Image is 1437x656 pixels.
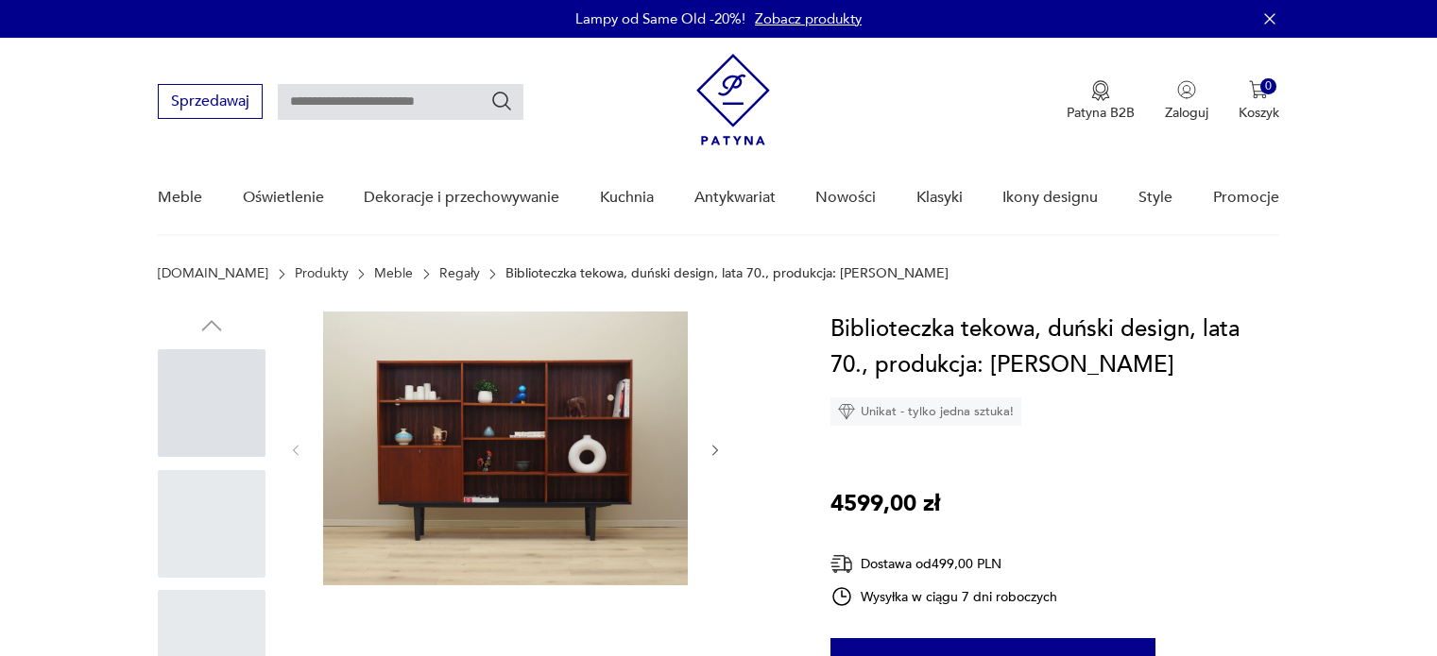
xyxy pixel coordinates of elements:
a: [DOMAIN_NAME] [158,266,268,281]
a: Meble [374,266,413,281]
a: Produkty [295,266,349,281]
button: Patyna B2B [1067,80,1135,122]
a: Sprzedawaj [158,96,263,109]
p: Biblioteczka tekowa, duński design, lata 70., produkcja: [PERSON_NAME] [505,266,949,281]
a: Ikona medaluPatyna B2B [1067,80,1135,122]
a: Oświetlenie [243,161,324,234]
img: Patyna - sklep z meblami i dekoracjami vintage [696,54,770,145]
img: Ikona diamentu [838,403,855,420]
a: Antykwariat [694,161,776,234]
a: Promocje [1213,161,1279,234]
p: Koszyk [1239,104,1279,122]
a: Kuchnia [600,161,654,234]
a: Nowości [815,161,876,234]
a: Klasyki [916,161,963,234]
p: Patyna B2B [1067,104,1135,122]
img: Zdjęcie produktu Biblioteczka tekowa, duński design, lata 70., produkcja: Dania [323,311,688,585]
button: Szukaj [490,90,513,112]
img: Ikona koszyka [1249,80,1268,99]
a: Dekoracje i przechowywanie [364,161,559,234]
button: 0Koszyk [1239,80,1279,122]
button: Zaloguj [1165,80,1208,122]
img: Ikona medalu [1091,80,1110,101]
a: Style [1138,161,1172,234]
img: Ikonka użytkownika [1177,80,1196,99]
p: Zaloguj [1165,104,1208,122]
a: Regały [439,266,480,281]
a: Meble [158,161,202,234]
p: Lampy od Same Old -20%! [575,9,745,28]
img: Ikona dostawy [830,552,853,576]
p: 4599,00 zł [830,486,940,522]
h1: Biblioteczka tekowa, duński design, lata 70., produkcja: [PERSON_NAME] [830,311,1279,383]
a: Zobacz produkty [755,9,862,28]
div: 0 [1260,78,1276,94]
div: Unikat - tylko jedna sztuka! [830,397,1021,426]
button: Sprzedawaj [158,84,263,119]
div: Wysyłka w ciągu 7 dni roboczych [830,585,1057,608]
div: Dostawa od 499,00 PLN [830,552,1057,576]
a: Ikony designu [1002,161,1098,234]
